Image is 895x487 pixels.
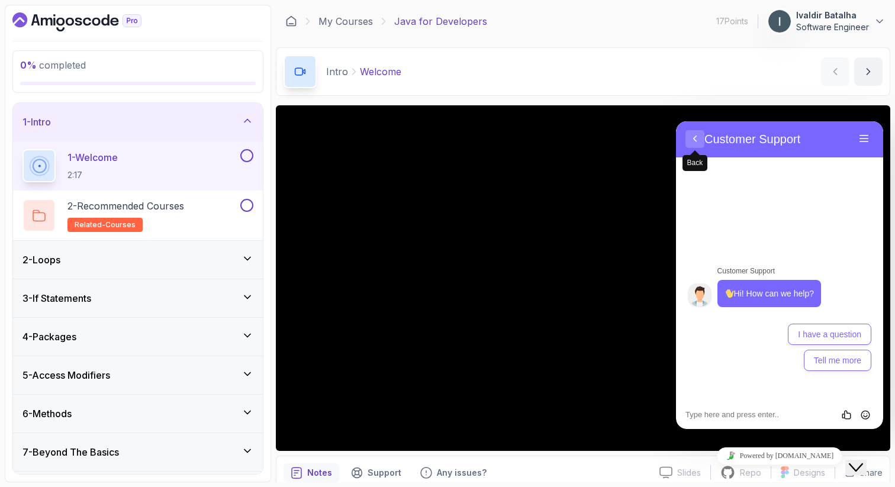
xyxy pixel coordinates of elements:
[318,14,373,28] a: My Courses
[22,253,60,267] h3: 2 - Loops
[845,440,883,475] iframe: chat widget
[13,279,263,317] button: 3-If Statements
[22,407,72,421] h3: 6 - Methods
[326,64,348,79] p: Intro
[13,241,263,279] button: 2-Loops
[821,57,849,86] button: previous content
[67,199,184,213] p: 2 - Recommended Courses
[12,12,169,31] a: Dashboard
[740,467,761,479] p: Repo
[344,463,408,482] button: Support button
[368,467,401,479] p: Support
[284,463,339,482] button: notes button
[413,463,494,482] button: Feedback button
[285,15,297,27] a: Dashboard
[22,445,119,459] h3: 7 - Beyond The Basics
[360,64,401,79] p: Welcome
[796,21,869,33] p: Software Engineer
[13,395,263,433] button: 6-Methods
[67,169,118,181] p: 2:17
[13,356,263,394] button: 5-Access Modifiers
[22,330,76,344] h3: 4 - Packages
[796,9,869,21] p: Ivaldir Batalha
[13,318,263,356] button: 4-Packages
[22,368,110,382] h3: 5 - Access Modifiers
[676,121,883,429] iframe: chat widget
[13,433,263,471] button: 7-Beyond The Basics
[768,10,791,33] img: user profile image
[20,59,37,71] span: 0 %
[677,467,701,479] p: Slides
[22,115,51,129] h3: 1 - Intro
[22,199,253,232] button: 2-Recommended Coursesrelated-courses
[768,9,886,33] button: user profile imageIvaldir BatalhaSoftware Engineer
[854,57,883,86] button: next content
[437,467,487,479] p: Any issues?
[676,443,883,469] iframe: chat widget
[75,220,136,230] span: related-courses
[307,467,332,479] p: Notes
[67,150,118,165] p: 1 - Welcome
[22,291,91,305] h3: 3 - If Statements
[276,105,890,451] iframe: 1 - Hi
[716,15,748,27] p: 17 Points
[20,59,86,71] span: completed
[13,103,263,141] button: 1-Intro
[835,467,883,479] button: Share
[794,467,825,479] p: Designs
[394,14,487,28] p: Java for Developers
[22,149,253,182] button: 1-Welcome2:17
